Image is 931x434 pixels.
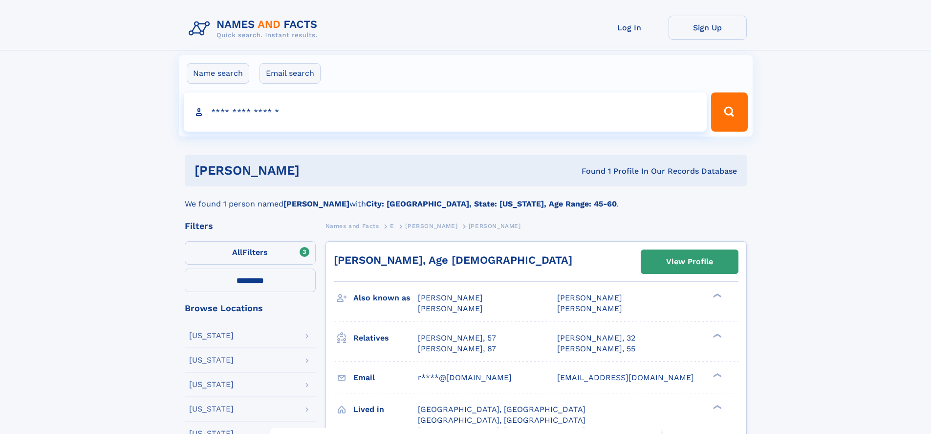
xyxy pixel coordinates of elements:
[353,401,418,418] h3: Lived in
[185,222,316,230] div: Filters
[711,404,722,410] div: ❯
[195,164,441,177] h1: [PERSON_NAME]
[641,250,738,274] a: View Profile
[334,254,572,266] a: [PERSON_NAME], Age [DEMOGRAPHIC_DATA]
[418,293,483,302] span: [PERSON_NAME]
[418,415,585,425] span: [GEOGRAPHIC_DATA], [GEOGRAPHIC_DATA]
[325,220,379,232] a: Names and Facts
[189,332,234,340] div: [US_STATE]
[711,372,722,378] div: ❯
[440,166,737,177] div: Found 1 Profile In Our Records Database
[557,333,635,343] a: [PERSON_NAME], 32
[283,199,349,208] b: [PERSON_NAME]
[185,16,325,42] img: Logo Names and Facts
[557,304,622,313] span: [PERSON_NAME]
[189,381,234,388] div: [US_STATE]
[187,63,249,84] label: Name search
[590,16,669,40] a: Log In
[390,223,394,229] span: E
[669,16,747,40] a: Sign Up
[557,373,694,382] span: [EMAIL_ADDRESS][DOMAIN_NAME]
[418,333,496,343] a: [PERSON_NAME], 57
[666,251,713,273] div: View Profile
[405,223,457,229] span: [PERSON_NAME]
[469,223,521,229] span: [PERSON_NAME]
[353,290,418,306] h3: Also known as
[366,199,617,208] b: City: [GEOGRAPHIC_DATA], State: [US_STATE], Age Range: 45-60
[390,220,394,232] a: E
[711,92,747,132] button: Search Button
[189,356,234,364] div: [US_STATE]
[711,293,722,299] div: ❯
[185,186,747,210] div: We found 1 person named with .
[260,63,321,84] label: Email search
[557,343,635,354] a: [PERSON_NAME], 55
[184,92,707,132] input: search input
[418,343,496,354] a: [PERSON_NAME], 87
[189,405,234,413] div: [US_STATE]
[185,241,316,265] label: Filters
[557,293,622,302] span: [PERSON_NAME]
[232,248,242,257] span: All
[185,304,316,313] div: Browse Locations
[353,369,418,386] h3: Email
[711,332,722,339] div: ❯
[353,330,418,346] h3: Relatives
[418,405,585,414] span: [GEOGRAPHIC_DATA], [GEOGRAPHIC_DATA]
[418,304,483,313] span: [PERSON_NAME]
[405,220,457,232] a: [PERSON_NAME]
